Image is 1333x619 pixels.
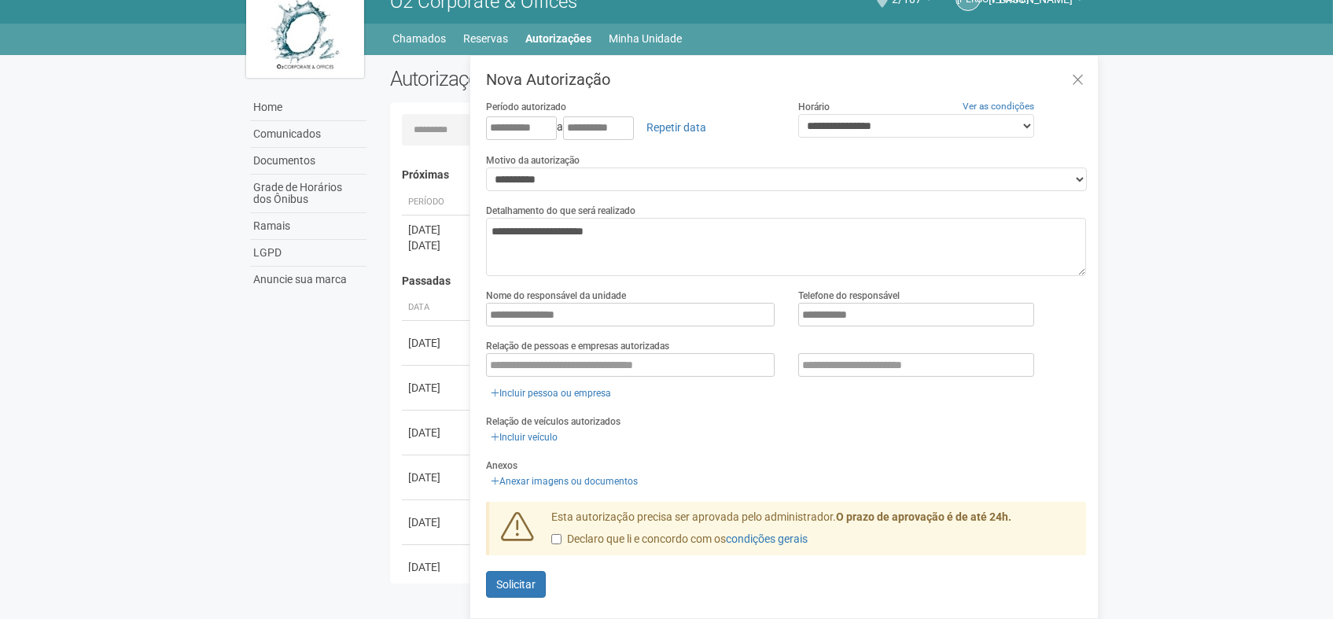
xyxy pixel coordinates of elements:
a: LGPD [250,240,366,267]
h3: Nova Autorização [486,72,1086,87]
span: Solicitar [496,578,536,591]
th: Data [402,295,473,321]
button: Solicitar [486,571,546,598]
a: Home [250,94,366,121]
th: Período [402,190,473,216]
h2: Autorizações [390,67,727,90]
label: Anexos [486,459,517,473]
div: [DATE] [408,222,466,238]
a: Ver as condições [963,101,1034,112]
div: [DATE] [408,380,466,396]
div: [DATE] [408,470,466,485]
a: Incluir pessoa ou empresa [486,385,616,402]
div: a [486,114,775,141]
label: Detalhamento do que será realizado [486,204,635,218]
h4: Próximas [402,169,1076,181]
a: Ramais [250,213,366,240]
label: Motivo da autorização [486,153,580,168]
a: Reservas [464,28,509,50]
h4: Passadas [402,275,1076,287]
a: Incluir veículo [486,429,562,446]
strong: O prazo de aprovação é de até 24h. [836,510,1011,523]
div: [DATE] [408,514,466,530]
input: Declaro que li e concordo com oscondições gerais [551,534,562,544]
a: Anexar imagens ou documentos [486,473,643,490]
a: Documentos [250,148,366,175]
label: Horário [798,100,830,114]
div: [DATE] [408,559,466,575]
a: Grade de Horários dos Ônibus [250,175,366,213]
a: Minha Unidade [609,28,683,50]
div: [DATE] [408,335,466,351]
label: Relação de pessoas e empresas autorizadas [486,339,669,353]
a: Chamados [393,28,447,50]
div: [DATE] [408,425,466,440]
a: Repetir data [636,114,716,141]
label: Telefone do responsável [798,289,900,303]
label: Período autorizado [486,100,566,114]
div: [DATE] [408,238,466,253]
a: condições gerais [726,532,808,545]
a: Comunicados [250,121,366,148]
label: Nome do responsável da unidade [486,289,626,303]
label: Declaro que li e concordo com os [551,532,808,547]
div: Esta autorização precisa ser aprovada pelo administrador. [539,510,1087,555]
a: Autorizações [526,28,592,50]
a: Anuncie sua marca [250,267,366,293]
label: Relação de veículos autorizados [486,415,620,429]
